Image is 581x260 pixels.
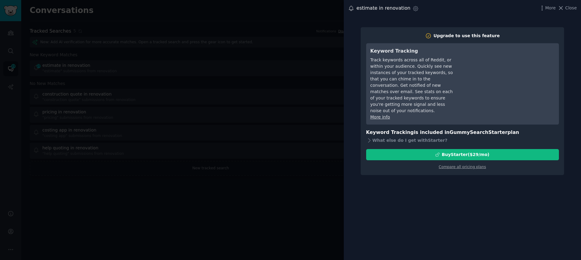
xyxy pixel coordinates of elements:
div: Track keywords across all of Reddit, or within your audience. Quickly see new instances of your t... [370,57,455,114]
span: More [545,5,556,11]
button: Close [558,5,577,11]
iframe: YouTube video player [464,47,555,93]
a: Compare all pricing plans [439,165,486,169]
span: GummySearch Starter [450,129,507,135]
div: What else do I get with Starter ? [366,136,559,145]
button: More [539,5,556,11]
div: Buy Starter ($ 29 /mo ) [442,151,489,158]
button: BuyStarter($29/mo) [366,149,559,160]
a: More info [370,115,390,119]
h3: Keyword Tracking [370,47,455,55]
div: estimate in renovation [356,5,410,12]
span: Close [565,5,577,11]
h3: Keyword Tracking is included in plan [366,129,559,136]
div: Upgrade to use this feature [434,33,500,39]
